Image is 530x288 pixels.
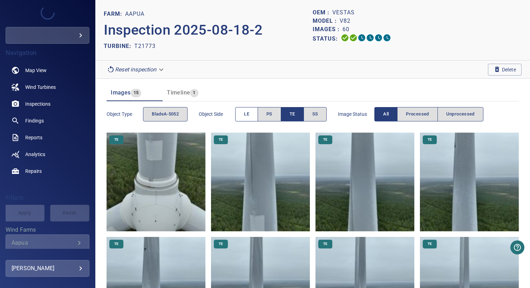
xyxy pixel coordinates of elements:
span: bladeA-5052 [152,110,179,118]
span: TE [423,137,436,142]
svg: Matching 0% [374,34,383,42]
p: 60 [342,25,349,34]
button: PS [258,107,281,121]
h4: Filters [6,194,89,201]
a: repairs noActive [6,163,89,180]
span: Image Status [338,111,374,118]
span: Inspections [25,100,50,107]
span: TE [290,110,295,118]
svg: Uploading 100% [341,34,349,42]
p: Model : [313,17,340,25]
span: TE [110,137,123,142]
span: TE [110,241,123,246]
svg: Data Formatted 100% [349,34,358,42]
h4: Navigation [6,49,89,56]
span: LE [244,110,249,118]
span: TE [215,137,227,142]
span: Object type [107,111,143,118]
span: 15 [131,89,142,97]
button: LE [235,107,258,121]
p: Images : [313,25,342,34]
a: inspections noActive [6,96,89,112]
em: Reset inspection [115,66,156,73]
p: V82 [340,17,351,25]
a: analytics noActive [6,146,89,163]
p: Status: [313,34,341,44]
p: Aapua [125,10,144,18]
div: [PERSON_NAME] [12,263,83,274]
span: Analytics [25,151,45,158]
div: kompactaapua [6,27,89,44]
span: 1 [190,89,198,97]
div: Reset inspection [104,63,168,76]
span: PS [266,110,272,118]
span: Timeline [167,89,190,96]
p: FARM: [104,10,125,18]
svg: Classification 0% [383,34,391,42]
div: Aapua [12,239,75,246]
button: bladeA-5052 [143,107,188,121]
span: Object Side [199,111,235,118]
p: TURBINE: [104,42,134,50]
p: Inspection 2025-08-18-2 [104,20,313,41]
button: TE [281,107,304,121]
span: Map View [25,67,47,74]
span: Unprocessed [446,110,475,118]
button: Unprocessed [437,107,483,121]
a: windturbines noActive [6,79,89,96]
span: Delete [494,66,516,73]
button: Processed [397,107,437,121]
span: Processed [406,110,429,118]
div: objectType [143,107,188,121]
span: Images [111,89,130,96]
span: Findings [25,117,44,124]
span: Wind Turbines [25,84,56,91]
svg: ML Processing 0% [366,34,374,42]
span: TE [215,241,227,246]
div: Wind Farms [6,234,89,251]
span: TE [319,241,332,246]
svg: Selecting 0% [358,34,366,42]
button: Delete [488,64,522,76]
a: map noActive [6,62,89,79]
span: Reports [25,134,42,141]
p: OEM : [313,8,332,17]
p: Vestas [332,8,355,17]
span: Repairs [25,168,42,175]
div: imageStatus [374,107,483,121]
span: All [383,110,389,118]
label: Wind Farms [6,227,89,233]
div: objectSide [235,107,327,121]
span: SS [312,110,318,118]
a: reports noActive [6,129,89,146]
span: TE [319,137,332,142]
button: SS [304,107,327,121]
span: TE [423,241,436,246]
p: T21773 [134,42,156,50]
a: findings noActive [6,112,89,129]
button: All [374,107,397,121]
